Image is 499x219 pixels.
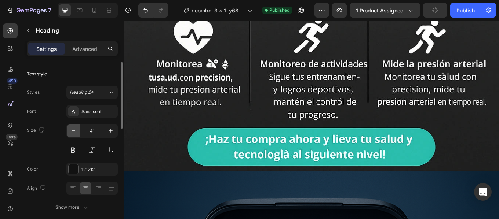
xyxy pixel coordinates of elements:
[27,166,38,172] div: Color
[36,26,115,35] p: Heading
[66,86,118,99] button: Heading 2*
[350,3,420,18] button: 1 product assigned
[81,108,116,115] div: Sans-serif
[7,78,18,84] div: 450
[27,126,46,136] div: Size
[195,7,244,14] span: combo 3 x 1 y68 mas audifonos m10
[27,89,40,96] div: Styles
[27,201,118,214] button: Show more
[450,3,481,18] button: Publish
[356,7,404,14] span: 1 product assigned
[6,134,18,140] div: Beta
[138,3,168,18] div: Undo/Redo
[81,166,116,173] div: 121212
[269,7,289,14] span: Published
[192,7,193,14] span: /
[456,7,475,14] div: Publish
[27,71,47,77] div: Text style
[70,89,94,96] span: Heading 2*
[27,108,36,115] div: Font
[48,6,51,15] p: 7
[124,21,499,219] iframe: Design area
[3,3,55,18] button: 7
[55,204,90,211] div: Show more
[27,183,47,193] div: Align
[474,183,492,201] div: Open Intercom Messenger
[36,45,57,53] p: Settings
[72,45,97,53] p: Advanced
